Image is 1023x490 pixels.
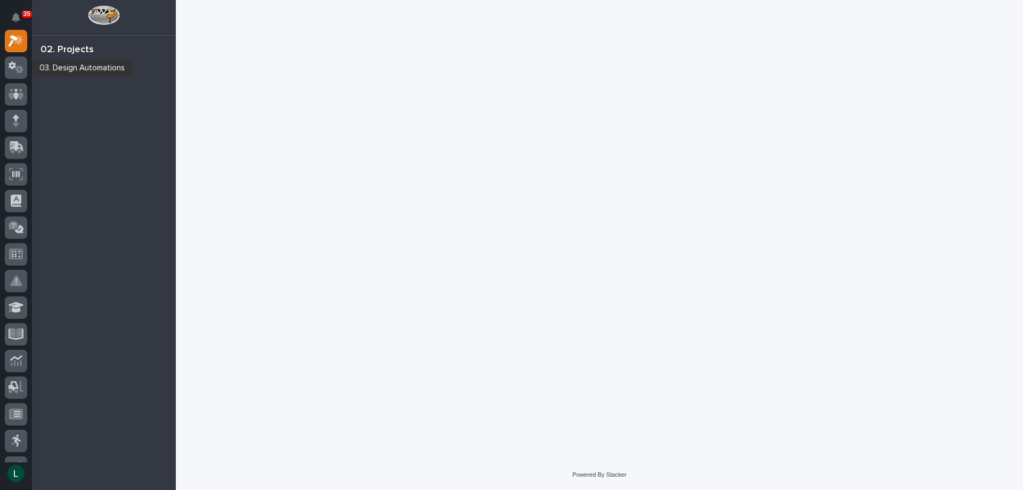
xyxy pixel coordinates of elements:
[13,13,27,30] div: Notifications35
[40,44,94,56] div: 02. Projects
[88,5,119,25] img: Workspace Logo
[5,462,27,485] button: users-avatar
[23,10,30,18] p: 35
[5,6,27,29] button: Notifications
[572,471,626,478] a: Powered By Stacker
